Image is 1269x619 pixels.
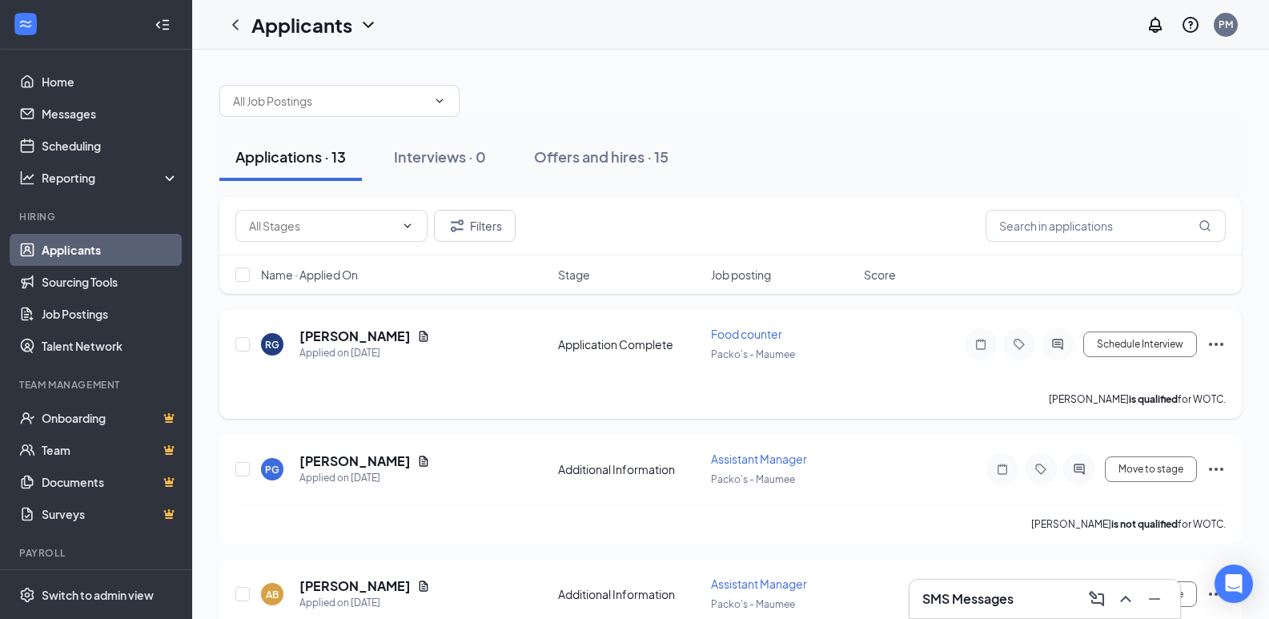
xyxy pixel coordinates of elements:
svg: ChevronLeft [226,15,245,34]
div: Applied on [DATE] [299,470,430,486]
div: Interviews · 0 [394,147,486,167]
b: is qualified [1129,393,1178,405]
h3: SMS Messages [922,590,1014,608]
p: [PERSON_NAME] for WOTC. [1049,392,1226,406]
input: All Job Postings [233,92,427,110]
svg: Notifications [1146,15,1165,34]
div: Additional Information [558,586,701,602]
svg: Analysis [19,170,35,186]
h5: [PERSON_NAME] [299,577,411,595]
b: is not qualified [1111,518,1178,530]
svg: ActiveChat [1048,338,1067,351]
span: Packo's - Maumee [711,598,795,610]
svg: Settings [19,587,35,603]
button: ChevronUp [1113,586,1138,612]
span: Assistant Manager [711,452,807,466]
div: PG [265,463,279,476]
svg: WorkstreamLogo [18,16,34,32]
a: DocumentsCrown [42,466,179,498]
a: Job Postings [42,298,179,330]
svg: Ellipses [1207,585,1226,604]
div: Hiring [19,210,175,223]
svg: Ellipses [1207,335,1226,354]
span: Food counter [711,327,782,341]
a: Messages [42,98,179,130]
svg: Filter [448,216,467,235]
svg: ActiveChat [1070,463,1089,476]
a: Talent Network [42,330,179,362]
svg: Document [417,580,430,593]
span: Score [864,267,896,283]
a: Sourcing Tools [42,266,179,298]
div: Application Complete [558,336,701,352]
div: Offers and hires · 15 [534,147,669,167]
svg: Minimize [1145,589,1164,609]
button: Filter Filters [434,210,516,242]
a: SurveysCrown [42,498,179,530]
svg: Ellipses [1207,460,1226,479]
svg: QuestionInfo [1181,15,1200,34]
svg: ChevronDown [401,219,414,232]
button: Schedule Interview [1083,332,1197,357]
span: Assistant Manager [711,577,807,591]
svg: Document [417,455,430,468]
a: OnboardingCrown [42,402,179,434]
svg: Collapse [155,17,171,33]
div: Applied on [DATE] [299,345,430,361]
div: PM [1219,18,1233,31]
a: Scheduling [42,130,179,162]
div: Applied on [DATE] [299,595,430,611]
button: Minimize [1142,586,1167,612]
svg: Tag [1010,338,1029,351]
svg: Note [993,463,1012,476]
div: Team Management [19,378,175,392]
div: Reporting [42,170,179,186]
svg: ChevronDown [359,15,378,34]
span: Job posting [711,267,771,283]
a: Applicants [42,234,179,266]
svg: ComposeMessage [1087,589,1106,609]
span: Stage [558,267,590,283]
svg: MagnifyingGlass [1199,219,1211,232]
h5: [PERSON_NAME] [299,328,411,345]
input: All Stages [249,217,395,235]
svg: ChevronDown [433,94,446,107]
div: Applications · 13 [235,147,346,167]
a: Home [42,66,179,98]
button: ComposeMessage [1084,586,1110,612]
div: Switch to admin view [42,587,154,603]
input: Search in applications [986,210,1226,242]
div: AB [266,588,279,601]
svg: ChevronUp [1116,589,1135,609]
span: Name · Applied On [261,267,358,283]
a: TeamCrown [42,434,179,466]
svg: Tag [1031,463,1050,476]
div: Additional Information [558,461,701,477]
h5: [PERSON_NAME] [299,452,411,470]
div: Open Intercom Messenger [1215,565,1253,603]
h1: Applicants [251,11,352,38]
button: Move to stage [1105,456,1197,482]
p: [PERSON_NAME] for WOTC. [1031,517,1226,531]
span: Packo's - Maumee [711,473,795,485]
svg: Note [971,338,990,351]
div: Payroll [19,546,175,560]
div: RG [265,338,279,352]
span: Packo's - Maumee [711,348,795,360]
svg: Document [417,330,430,343]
